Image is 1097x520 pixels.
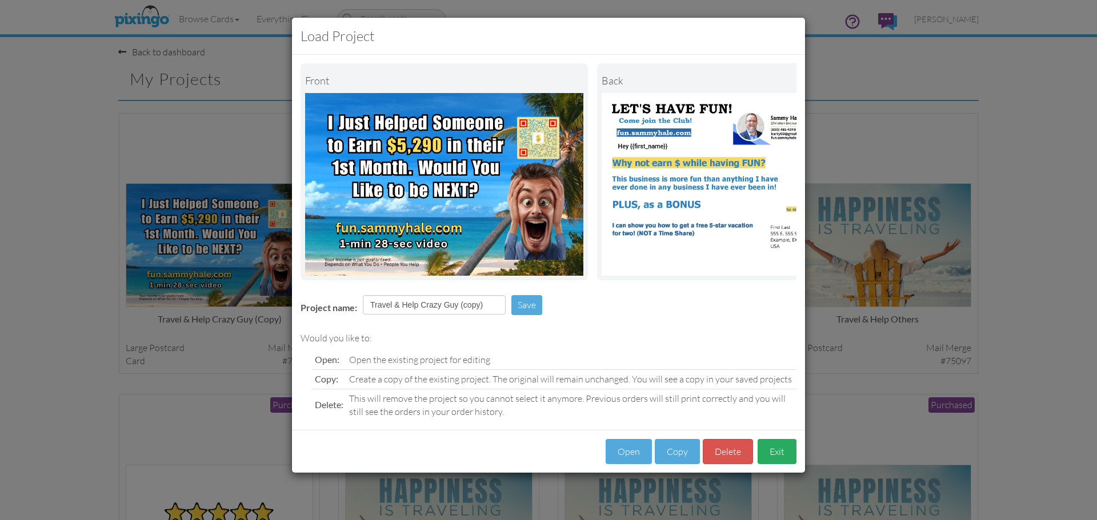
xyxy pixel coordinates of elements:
div: Would you like to: [301,332,796,345]
span: Open: [315,354,339,365]
span: Copy: [315,373,338,384]
div: back [602,68,880,93]
td: Create a copy of the existing project. The original will remain unchanged. You will see a copy in... [346,369,796,389]
span: Delete: [315,399,343,410]
td: Open the existing project for editing [346,350,796,369]
button: Open [606,439,652,465]
button: Save [511,295,542,315]
label: Project name: [301,301,357,315]
td: This will remove the project so you cannot select it anymore. Previous orders will still print co... [346,389,796,421]
button: Copy [655,439,700,465]
input: Enter project name [363,295,506,315]
img: Landscape Image [305,93,583,276]
img: Portrait Image [602,93,880,276]
button: Exit [758,439,796,465]
button: Delete [703,439,753,465]
h3: Load Project [301,26,796,46]
div: Front [305,68,583,93]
